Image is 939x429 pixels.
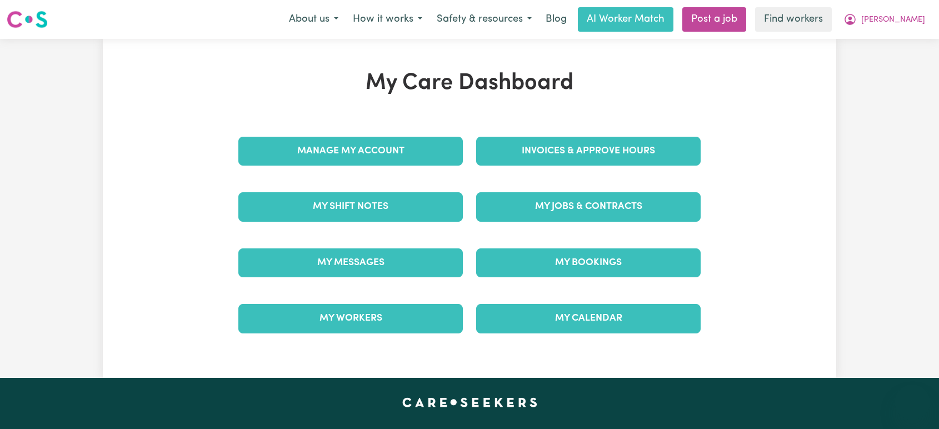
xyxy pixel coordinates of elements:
[429,8,539,31] button: Safety & resources
[238,137,463,166] a: Manage My Account
[861,14,925,26] span: [PERSON_NAME]
[755,7,832,32] a: Find workers
[476,192,701,221] a: My Jobs & Contracts
[232,70,707,97] h1: My Care Dashboard
[7,7,48,32] a: Careseekers logo
[476,304,701,333] a: My Calendar
[682,7,746,32] a: Post a job
[238,192,463,221] a: My Shift Notes
[238,248,463,277] a: My Messages
[539,7,573,32] a: Blog
[578,7,673,32] a: AI Worker Match
[476,137,701,166] a: Invoices & Approve Hours
[402,398,537,407] a: Careseekers home page
[346,8,429,31] button: How it works
[836,8,932,31] button: My Account
[895,385,930,420] iframe: Button to launch messaging window
[476,248,701,277] a: My Bookings
[238,304,463,333] a: My Workers
[282,8,346,31] button: About us
[7,9,48,29] img: Careseekers logo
